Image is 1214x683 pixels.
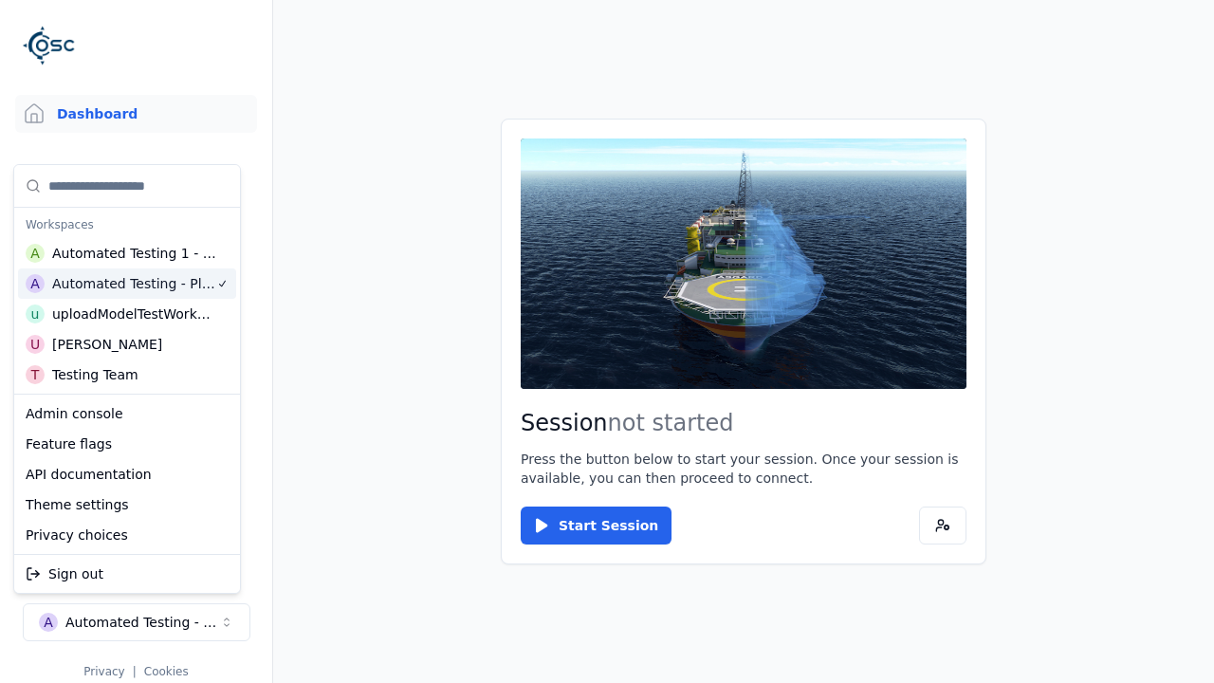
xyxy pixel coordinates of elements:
div: A [26,274,45,293]
div: Automated Testing 1 - Playwright [52,244,217,263]
div: U [26,335,45,354]
div: Testing Team [52,365,138,384]
div: Privacy choices [18,520,236,550]
div: u [26,305,45,323]
div: uploadModelTestWorkspace [52,305,215,323]
div: Admin console [18,398,236,429]
div: Theme settings [18,489,236,520]
div: Suggestions [14,555,240,593]
div: Automated Testing - Playwright [52,274,216,293]
div: Sign out [18,559,236,589]
div: Feature flags [18,429,236,459]
div: Suggestions [14,165,240,394]
div: T [26,365,45,384]
div: Suggestions [14,395,240,554]
div: A [26,244,45,263]
div: Workspaces [18,212,236,238]
div: [PERSON_NAME] [52,335,162,354]
div: API documentation [18,459,236,489]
